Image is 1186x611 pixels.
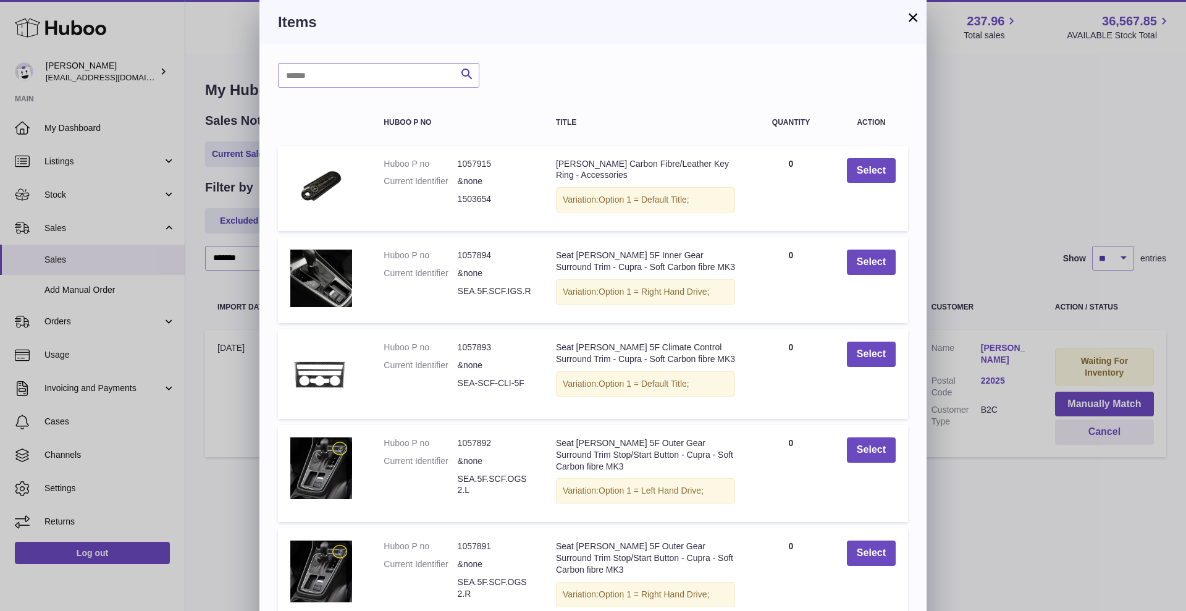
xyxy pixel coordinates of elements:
[906,10,920,25] button: ×
[835,106,908,139] th: Action
[458,541,531,552] dd: 1057891
[384,250,457,261] dt: Huboo P no
[458,360,531,371] dd: &none
[384,541,457,552] dt: Huboo P no
[371,106,544,139] th: Huboo P no
[458,268,531,279] dd: &none
[599,287,709,297] span: Option 1 = Right Hand Drive;
[384,437,457,449] dt: Huboo P no
[384,175,457,187] dt: Current Identifier
[556,478,735,504] div: Variation:
[290,250,352,306] img: Seat Leon 5F Inner Gear Surround Trim - Cupra - Soft Carbon fibre MK3
[747,146,835,232] td: 0
[384,342,457,353] dt: Huboo P no
[458,175,531,187] dd: &none
[599,486,704,495] span: Option 1 = Left Hand Drive;
[599,195,689,204] span: Option 1 = Default Title;
[458,158,531,170] dd: 1057915
[458,342,531,353] dd: 1057893
[384,158,457,170] dt: Huboo P no
[458,437,531,449] dd: 1057892
[290,437,352,499] img: Seat Leon 5F Outer Gear Surround Trim Stop/Start Button - Cupra - Soft Carbon fibre MK3
[556,371,735,397] div: Variation:
[458,576,531,600] dd: SEA.5F.SCF.OGS2.R
[847,158,896,183] button: Select
[847,342,896,367] button: Select
[458,455,531,467] dd: &none
[747,106,835,139] th: Quantity
[458,558,531,570] dd: &none
[544,106,747,139] th: Title
[384,268,457,279] dt: Current Identifier
[747,329,835,419] td: 0
[458,285,531,297] dd: SEA.5F.SCF.IGS.R
[290,541,352,602] img: Seat Leon 5F Outer Gear Surround Trim Stop/Start Button - Cupra - Soft Carbon fibre MK3
[458,193,531,205] dd: 1503654
[384,360,457,371] dt: Current Identifier
[556,582,735,607] div: Variation:
[599,379,689,389] span: Option 1 = Default Title;
[847,437,896,463] button: Select
[458,473,531,497] dd: SEA.5F.SCF.OGS2.L
[278,12,908,32] h3: Items
[747,425,835,523] td: 0
[384,455,457,467] dt: Current Identifier
[384,558,457,570] dt: Current Identifier
[556,541,735,576] div: Seat [PERSON_NAME] 5F Outer Gear Surround Trim Stop/Start Button - Cupra - Soft Carbon fibre MK3
[556,437,735,473] div: Seat [PERSON_NAME] 5F Outer Gear Surround Trim Stop/Start Button - Cupra - Soft Carbon fibre MK3
[290,342,352,403] img: Seat Leon 5F Climate Control Surround Trim - Cupra - Soft Carbon fibre MK3
[290,158,352,214] img: Mercedes Black Carbon Fibre/Leather Key Ring - Accessories
[556,158,735,182] div: [PERSON_NAME] Carbon Fibre/Leather Key Ring - Accessories
[556,187,735,213] div: Variation:
[599,589,709,599] span: Option 1 = Right Hand Drive;
[847,250,896,275] button: Select
[847,541,896,566] button: Select
[556,279,735,305] div: Variation:
[458,377,531,389] dd: SEA-SCF-CLI-5F
[458,250,531,261] dd: 1057894
[556,342,735,365] div: Seat [PERSON_NAME] 5F Climate Control Surround Trim - Cupra - Soft Carbon fibre MK3
[747,237,835,323] td: 0
[556,250,735,273] div: Seat [PERSON_NAME] 5F Inner Gear Surround Trim - Cupra - Soft Carbon fibre MK3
